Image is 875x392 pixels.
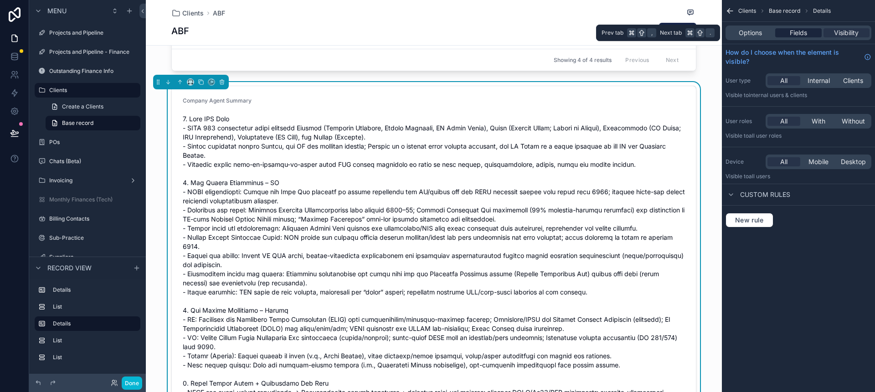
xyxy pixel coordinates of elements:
[35,250,140,264] a: Suppliers
[35,83,140,98] a: Clients
[62,119,93,127] span: Base record
[812,117,825,126] span: With
[35,192,140,207] a: Monthly Finances (Tech)
[29,279,146,374] div: scrollable content
[841,157,866,166] span: Desktop
[53,303,137,310] label: List
[35,26,140,40] a: Projects and Pipeline
[49,87,135,94] label: Clients
[49,158,139,165] label: Chats (Beta)
[726,118,762,125] label: User roles
[49,196,139,203] label: Monthly Finances (Tech)
[726,173,871,180] p: Visible to
[726,132,871,139] p: Visible to
[49,177,126,184] label: Invoicing
[35,154,140,169] a: Chats (Beta)
[726,213,773,227] button: New rule
[49,215,139,222] label: Billing Contacts
[843,76,863,85] span: Clients
[659,23,696,39] button: Edit
[171,9,204,18] a: Clients
[62,103,103,110] span: Create a Clients
[842,117,865,126] span: Without
[49,139,139,146] label: POs
[46,116,140,130] a: Base record
[726,77,762,84] label: User type
[183,97,252,104] span: Company Agent Summary
[780,117,787,126] span: All
[749,92,807,98] span: Internal users & clients
[780,157,787,166] span: All
[46,99,140,114] a: Create a Clients
[53,337,137,344] label: List
[769,7,800,15] span: Base record
[53,354,137,361] label: List
[49,234,139,242] label: Sub-Practice
[49,48,139,56] label: Projects and Pipeline - Finance
[47,263,92,273] span: Record view
[813,7,831,15] span: Details
[122,377,142,390] button: Done
[739,28,762,37] span: Options
[738,7,756,15] span: Clients
[47,6,67,15] span: Menu
[554,57,612,64] span: Showing 4 of 4 results
[808,76,830,85] span: Internal
[726,92,871,99] p: Visible to
[726,158,762,165] label: Device
[49,253,139,261] label: Suppliers
[731,216,767,224] span: New rule
[602,29,623,36] span: Prev tab
[808,157,829,166] span: Mobile
[834,28,859,37] span: Visibility
[53,286,137,294] label: Details
[726,48,871,66] a: How do I choose when the element is visible?
[35,45,140,59] a: Projects and Pipeline - Finance
[726,48,860,66] span: How do I choose when the element is visible?
[49,29,139,36] label: Projects and Pipeline
[749,132,782,139] span: All user roles
[35,135,140,150] a: POs
[35,231,140,245] a: Sub-Practice
[35,211,140,226] a: Billing Contacts
[780,76,787,85] span: All
[213,9,225,18] a: ABF
[35,173,140,188] a: Invoicing
[749,173,770,180] span: all users
[706,29,714,36] span: .
[182,9,204,18] span: Clients
[740,190,790,199] span: Custom rules
[790,28,807,37] span: Fields
[53,320,133,327] label: Details
[49,67,139,75] label: Outstanding Finance Info
[660,29,682,36] span: Next tab
[35,64,140,78] a: Outstanding Finance Info
[171,25,189,37] h1: ABF
[648,29,655,36] span: ,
